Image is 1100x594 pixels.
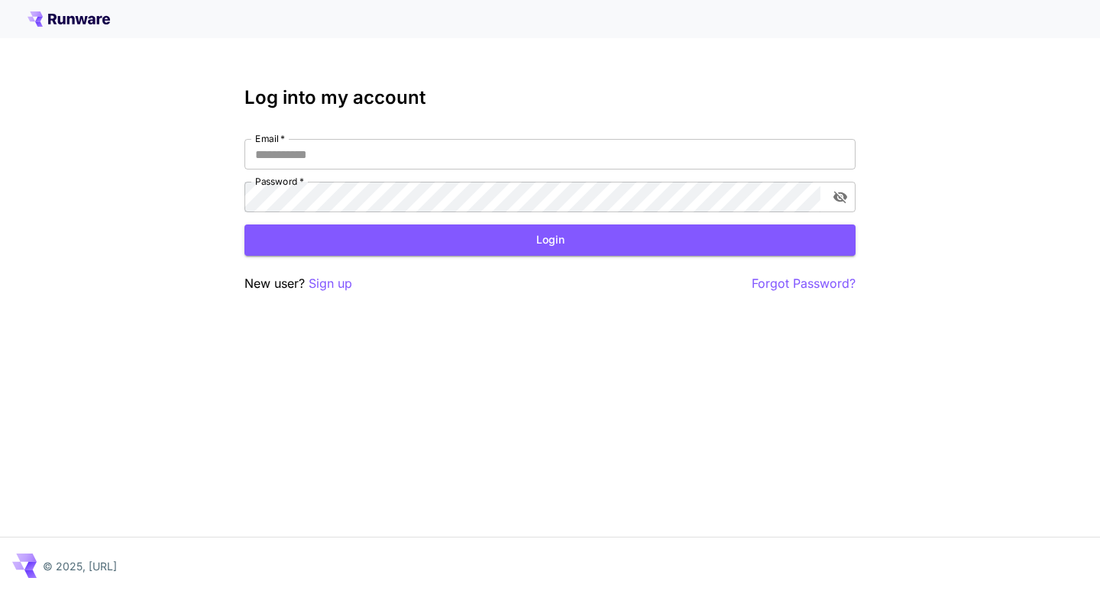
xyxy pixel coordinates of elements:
p: New user? [244,274,352,293]
h3: Log into my account [244,87,856,108]
p: © 2025, [URL] [43,558,117,574]
label: Password [255,175,304,188]
button: Sign up [309,274,352,293]
label: Email [255,132,285,145]
button: Forgot Password? [752,274,856,293]
button: Login [244,224,856,256]
button: toggle password visibility [827,183,854,211]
